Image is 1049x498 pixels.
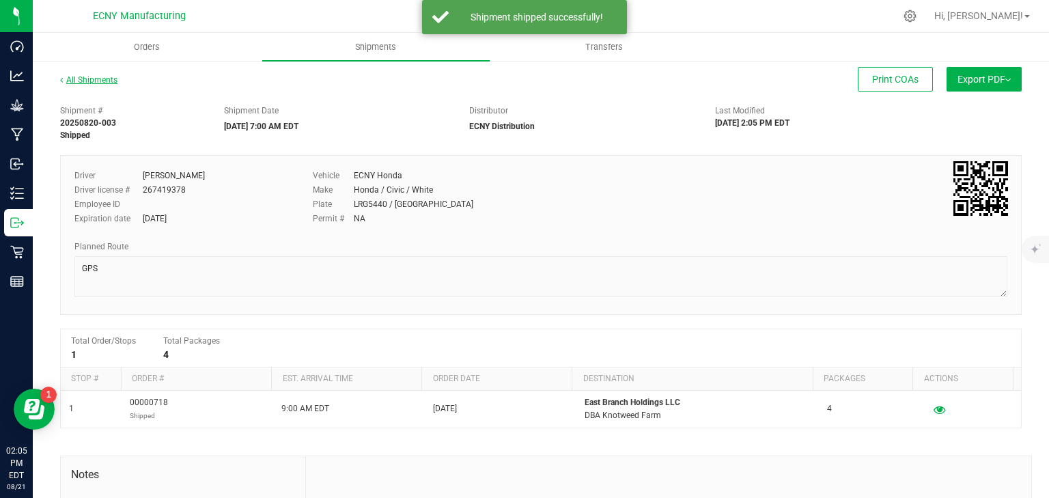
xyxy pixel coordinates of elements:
[14,389,55,430] iframe: Resource center
[934,10,1023,21] span: Hi, [PERSON_NAME]!
[143,184,186,196] div: 267419378
[10,245,24,259] inline-svg: Retail
[60,105,204,117] span: Shipment #
[163,336,220,346] span: Total Packages
[872,74,919,85] span: Print COAs
[262,33,490,61] a: Shipments
[354,198,473,210] div: LRG5440 / [GEOGRAPHIC_DATA]
[912,368,1013,391] th: Actions
[74,169,143,182] label: Driver
[71,349,76,360] strong: 1
[585,396,811,409] p: East Branch Holdings LLC
[121,368,271,391] th: Order #
[130,409,168,422] p: Shipped
[354,184,433,196] div: Honda / Civic / White
[10,40,24,53] inline-svg: Dashboard
[71,336,136,346] span: Total Order/Stops
[281,402,329,415] span: 9:00 AM EDT
[74,242,128,251] span: Planned Route
[74,184,143,196] label: Driver license #
[143,212,167,225] div: [DATE]
[827,402,832,415] span: 4
[469,105,508,117] label: Distributor
[354,169,402,182] div: ECNY Honda
[224,105,279,117] label: Shipment Date
[224,122,298,131] strong: [DATE] 7:00 AM EDT
[74,198,143,210] label: Employee ID
[10,275,24,288] inline-svg: Reports
[313,212,354,225] label: Permit #
[10,216,24,230] inline-svg: Outbound
[71,467,295,483] span: Notes
[60,130,90,140] strong: Shipped
[313,198,354,210] label: Plate
[354,212,365,225] div: NA
[163,349,169,360] strong: 4
[69,402,74,415] span: 1
[313,169,354,182] label: Vehicle
[33,33,262,61] a: Orders
[143,169,205,182] div: [PERSON_NAME]
[130,396,168,422] span: 00000718
[10,186,24,200] inline-svg: Inventory
[40,387,57,403] iframe: Resource center unread badge
[858,67,933,92] button: Print COAs
[715,105,765,117] label: Last Modified
[74,212,143,225] label: Expiration date
[813,368,913,391] th: Packages
[313,184,354,196] label: Make
[10,157,24,171] inline-svg: Inbound
[567,41,641,53] span: Transfers
[715,118,789,128] strong: [DATE] 2:05 PM EDT
[469,122,535,131] strong: ECNY Distribution
[490,33,719,61] a: Transfers
[421,368,572,391] th: Order date
[93,10,186,22] span: ECNY Manufacturing
[456,10,617,24] div: Shipment shipped successfully!
[953,161,1008,216] qrcode: 20250820-003
[60,118,116,128] strong: 20250820-003
[337,41,415,53] span: Shipments
[572,368,812,391] th: Destination
[6,482,27,492] p: 08/21
[953,161,1008,216] img: Scan me!
[10,98,24,112] inline-svg: Grow
[61,368,121,391] th: Stop #
[271,368,421,391] th: Est. arrival time
[10,69,24,83] inline-svg: Analytics
[947,67,1022,92] button: Export PDF
[585,409,811,422] p: DBA Knotweed Farm
[115,41,178,53] span: Orders
[433,402,457,415] span: [DATE]
[60,75,117,85] a: All Shipments
[6,445,27,482] p: 02:05 PM EDT
[901,10,919,23] div: Manage settings
[10,128,24,141] inline-svg: Manufacturing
